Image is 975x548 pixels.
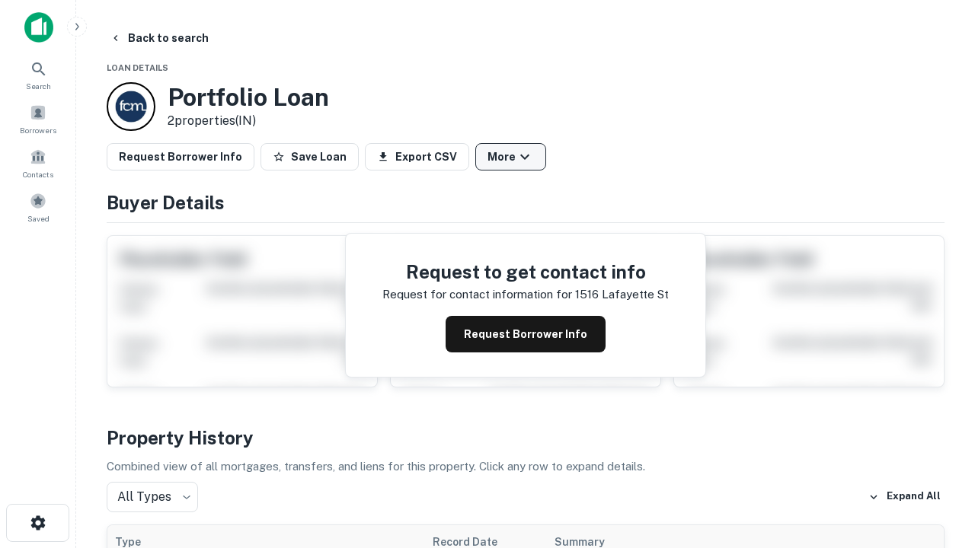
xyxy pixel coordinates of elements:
button: Export CSV [365,143,469,170]
button: More [475,143,546,170]
span: Search [26,80,51,92]
a: Contacts [5,142,72,183]
span: Loan Details [107,63,168,72]
span: Saved [27,212,50,225]
a: Search [5,54,72,95]
button: Expand All [865,486,945,508]
a: Saved [5,186,72,228]
a: Borrowers [5,98,72,139]
div: All Types [107,482,198,512]
iframe: Chat Widget [899,426,975,499]
h4: Request to get contact info [382,258,669,285]
img: capitalize-icon.png [24,12,53,43]
button: Save Loan [261,143,359,170]
h4: Property History [107,424,945,451]
button: Request Borrower Info [107,143,254,170]
p: Combined view of all mortgages, transfers, and liens for this property. Click any row to expand d... [107,457,945,476]
button: Back to search [104,24,215,52]
span: Borrowers [20,124,56,136]
h3: Portfolio Loan [168,83,329,112]
h4: Buyer Details [107,189,945,216]
p: 2 properties (IN) [168,112,329,130]
p: Request for contact information for [382,285,572,304]
p: 1516 lafayette st [575,285,669,304]
button: Request Borrower Info [446,316,606,352]
span: Contacts [23,168,53,180]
